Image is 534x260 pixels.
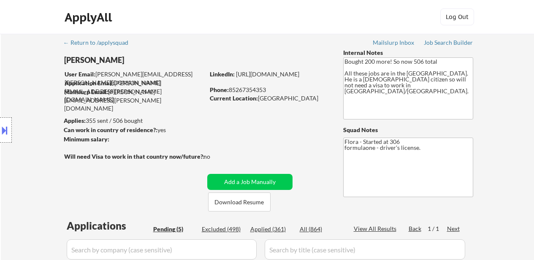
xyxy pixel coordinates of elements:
[373,39,415,48] a: Mailslurp Inbox
[343,126,473,134] div: Squad Notes
[67,221,150,231] div: Applications
[208,192,271,211] button: Download Resume
[236,70,299,78] a: [URL][DOMAIN_NAME]
[440,8,474,25] button: Log Out
[373,40,415,46] div: Mailslurp Inbox
[424,39,473,48] a: Job Search Builder
[63,39,136,48] a: ← Return to /applysquad
[203,152,228,161] div: no
[210,70,235,78] strong: LinkedIn:
[409,225,422,233] div: Back
[300,225,342,233] div: All (864)
[153,225,195,233] div: Pending (5)
[207,174,293,190] button: Add a Job Manually
[428,225,447,233] div: 1 / 1
[447,225,461,233] div: Next
[63,40,136,46] div: ← Return to /applysquad
[67,239,257,260] input: Search by company (case sensitive)
[210,86,329,94] div: 85267354353
[265,239,465,260] input: Search by title (case sensitive)
[343,49,473,57] div: Internal Notes
[424,40,473,46] div: Job Search Builder
[210,86,229,93] strong: Phone:
[210,95,258,102] strong: Current Location:
[210,94,329,103] div: [GEOGRAPHIC_DATA]
[202,225,244,233] div: Excluded (498)
[250,225,293,233] div: Applied (361)
[354,225,399,233] div: View All Results
[65,10,114,24] div: ApplyAll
